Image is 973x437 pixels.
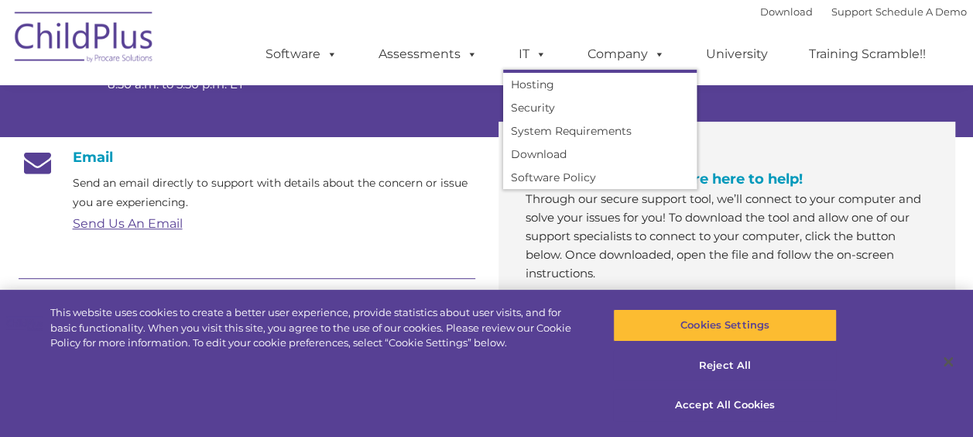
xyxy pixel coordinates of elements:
a: IT [503,39,562,70]
a: Security [503,96,697,119]
a: Software [250,39,353,70]
a: System Requirements [503,119,697,143]
button: Cookies Settings [613,309,837,342]
button: Close [931,345,965,379]
button: Reject All [613,349,837,382]
p: Send an email directly to support with details about the concern or issue you are experiencing. [73,174,475,212]
div: This website uses cookies to create a better user experience, provide statistics about user visit... [50,305,584,351]
a: Download [760,5,813,18]
a: Training Scramble!! [793,39,941,70]
a: Assessments [363,39,493,70]
a: Company [572,39,680,70]
a: University [690,39,783,70]
p: Through our secure support tool, we’ll connect to your computer and solve your issues for you! To... [526,190,928,283]
a: Software Policy [503,166,697,189]
a: Schedule A Demo [875,5,967,18]
font: | [760,5,967,18]
a: Send Us An Email [73,216,183,231]
a: Support [831,5,872,18]
a: Download [503,143,697,166]
h4: Email [19,149,475,166]
a: Hosting [503,73,697,96]
button: Accept All Cookies [613,389,837,422]
img: ChildPlus by Procare Solutions [7,1,162,78]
